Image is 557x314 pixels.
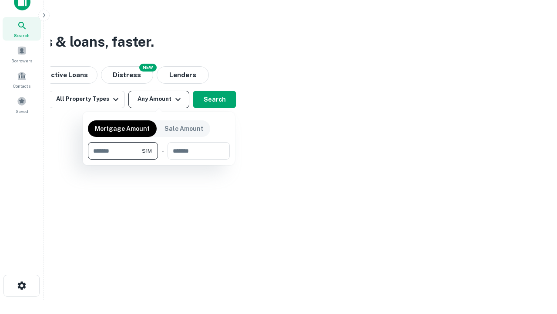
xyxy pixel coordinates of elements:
[95,124,150,133] p: Mortgage Amount
[513,244,557,286] iframe: Chat Widget
[161,142,164,160] div: -
[164,124,203,133] p: Sale Amount
[142,147,152,155] span: $1M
